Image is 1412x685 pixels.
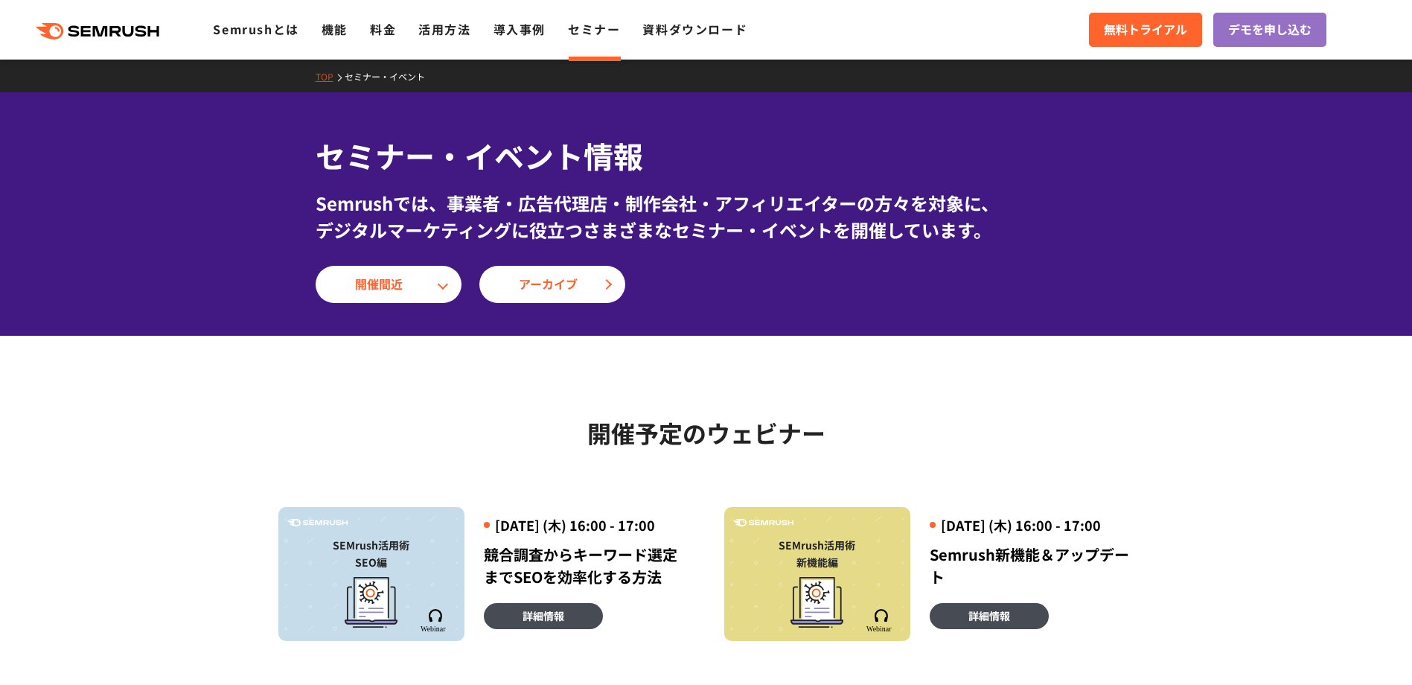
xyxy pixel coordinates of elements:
a: 詳細情報 [484,603,603,629]
a: 料金 [370,20,396,38]
img: Semrush [733,519,793,527]
div: [DATE] (木) 16:00 - 17:00 [930,516,1134,535]
a: 無料トライアル [1089,13,1202,47]
span: アーカイブ [519,275,586,294]
a: 活用方法 [418,20,470,38]
span: 詳細情報 [523,608,564,624]
a: 資料ダウンロード [642,20,747,38]
a: セミナー・イベント [345,70,436,83]
div: SEMrush活用術 新機能編 [732,537,903,571]
span: 詳細情報 [968,608,1010,624]
span: 開催間近 [355,275,422,294]
a: 機能 [322,20,348,38]
a: TOP [316,70,345,83]
a: Semrushとは [213,20,298,38]
img: Semrush [287,519,348,527]
a: デモを申し込む [1213,13,1326,47]
a: セミナー [568,20,620,38]
img: Semrush [866,609,896,632]
div: SEMrush活用術 SEO編 [286,537,457,571]
a: 開催間近 [316,266,461,303]
div: Semrush新機能＆アップデート [930,544,1134,588]
a: アーカイブ [479,266,625,303]
div: Semrushでは、事業者・広告代理店・制作会社・アフィリエイターの方々を対象に、 デジタルマーケティングに役立つさまざまなセミナー・イベントを開催しています。 [316,190,1097,243]
span: 無料トライアル [1104,20,1187,39]
h1: セミナー・イベント情報 [316,134,1097,178]
div: [DATE] (木) 16:00 - 17:00 [484,516,689,535]
div: 競合調査からキーワード選定までSEOを効率化する方法 [484,544,689,588]
img: Semrush [420,609,450,632]
span: デモを申し込む [1228,20,1312,39]
a: 導入事例 [493,20,546,38]
h2: 開催予定のウェビナー [278,414,1134,451]
a: 詳細情報 [930,603,1049,629]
